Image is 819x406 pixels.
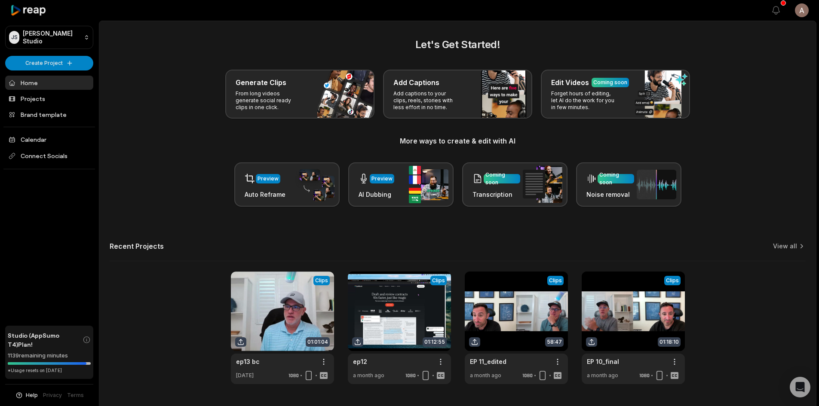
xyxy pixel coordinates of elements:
h2: Let's Get Started! [110,37,806,52]
a: ep12 [353,357,367,366]
a: Home [5,76,93,90]
p: [PERSON_NAME] Studio [23,30,80,45]
button: Help [15,391,38,399]
img: transcription.png [523,166,562,203]
div: Coming soon [593,79,627,86]
div: JS [9,31,19,44]
button: Create Project [5,56,93,70]
a: ep13 bc [236,357,260,366]
h3: Add Captions [393,77,439,88]
a: Brand template [5,107,93,122]
a: EP 10_final [587,357,619,366]
div: Open Intercom Messenger [790,377,810,397]
a: Terms [67,391,84,399]
h3: AI Dubbing [359,190,394,199]
div: *Usage resets on [DATE] [8,367,91,374]
h3: Generate Clips [236,77,286,88]
div: Preview [371,175,393,183]
img: ai_dubbing.png [409,166,448,203]
span: Connect Socials [5,148,93,164]
h3: Auto Reframe [245,190,285,199]
div: 1139 remaining minutes [8,351,91,360]
p: Forget hours of editing, let AI do the work for you in few minutes. [551,90,618,111]
h2: Recent Projects [110,242,164,250]
a: Projects [5,92,93,106]
div: Coming soon [599,171,632,186]
img: auto_reframe.png [295,168,334,201]
a: Privacy [43,391,62,399]
h3: More ways to create & edit with AI [110,136,806,146]
div: Preview [258,175,279,183]
h3: Transcription [472,190,520,199]
h3: Noise removal [586,190,634,199]
div: Coming soon [485,171,518,186]
img: noise_removal.png [637,170,676,199]
p: From long videos generate social ready clips in one click. [236,90,302,111]
a: EP 11_edited [470,357,506,366]
h3: Edit Videos [551,77,589,88]
a: Calendar [5,132,93,147]
p: Add captions to your clips, reels, stories with less effort in no time. [393,90,460,111]
a: View all [773,242,797,250]
span: Studio (AppSumo T4) Plan! [8,331,83,349]
span: Help [26,391,38,399]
